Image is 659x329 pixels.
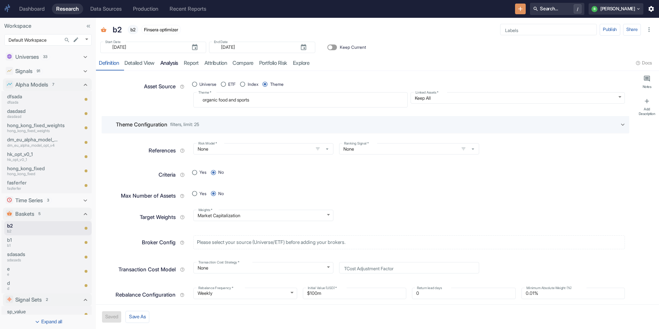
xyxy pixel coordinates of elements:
[7,128,78,134] p: hong_kong_fixed_weights
[7,308,69,320] a: sp_valuesp_value
[198,286,233,291] label: Rebalance Frequency
[193,167,230,177] div: position
[121,192,176,200] p: Max Number of Assets
[170,6,206,12] div: Recent Reports
[256,56,290,70] a: Portfolio Risk
[7,93,59,105] a: dfsadadfsada
[198,90,211,95] label: Theme
[3,194,92,207] div: Time Series3
[248,81,258,88] span: Index
[7,236,59,244] p: b1
[7,265,59,272] p: e
[591,6,598,12] div: b
[459,145,468,153] button: open filters
[116,291,176,299] p: Rebalance Configuration
[129,4,162,14] a: Production
[515,4,526,15] button: New Resource
[7,257,59,263] p: sdasads
[149,147,176,155] p: References
[7,286,59,292] p: d
[416,90,439,95] label: Linked Assets
[165,4,210,14] a: Recent Reports
[7,165,78,172] p: hong_kong_fixed
[113,24,122,36] p: b2
[7,179,78,191] a: fasferferfasferfer
[19,6,45,12] div: Dashboard
[44,198,52,203] span: 3
[111,22,124,37] div: b2
[15,67,32,75] p: Signals
[7,251,59,258] p: sdasads
[41,54,50,60] span: 33
[340,44,366,51] span: Keep Current
[157,56,181,70] a: analysis
[102,116,629,133] div: Theme Configurationfilters, limit: 25
[3,208,92,220] div: Baskets5
[7,222,59,234] a: b2b2
[15,210,34,218] p: Baskets
[228,81,236,88] span: ETF
[193,262,333,273] div: None
[198,208,213,213] label: Weights
[7,251,59,263] a: sdasadssdasads
[43,297,50,303] span: 2
[86,4,126,14] a: Data Sources
[7,136,59,148] a: dm_eu_alpha_model_opt_v4dm_eu_alpha_model_opt_v4
[217,43,294,51] input: yyyy-mm-dd
[1,316,95,328] button: Expand all
[199,190,207,197] span: Yes
[7,171,78,177] p: hong_kong_fixed
[7,122,78,129] p: hong_kong_fixed_weights
[62,35,72,45] button: Search...
[7,108,59,120] a: dasdasddasdasd
[36,211,43,217] span: 5
[7,243,59,249] p: b1
[84,21,93,31] button: Collapse Sidebar
[7,186,78,192] p: fasferfer
[7,229,59,234] p: b2
[7,136,59,143] p: dm_eu_alpha_model_opt_v4
[633,57,655,69] button: Docs
[199,81,216,88] span: Universe
[7,122,78,134] a: hong_kong_fixed_weightshong_kong_fixed_weights
[7,265,59,277] a: ee
[7,308,69,315] p: sp_value
[105,40,120,45] label: Start Date
[193,79,289,89] div: position
[638,107,656,116] div: Add Description
[101,27,107,34] span: Basket
[230,56,256,70] a: compare
[3,51,92,63] div: Universes33
[181,56,202,70] a: report
[623,24,641,35] button: Share
[193,288,297,299] div: Weekly
[193,189,230,199] div: position
[141,27,181,32] span: Finsera optimizer
[7,108,59,115] p: dasdasd
[108,43,186,51] input: yyyy-mm-dd
[15,53,39,61] p: Universes
[290,56,312,70] a: Explore
[411,92,625,104] div: Keep All
[4,34,92,46] div: Default Workspace
[7,315,69,320] p: sp_value
[56,6,79,12] div: Research
[7,100,59,105] p: dfsada
[197,239,345,246] p: Please select your source (Universe/ETF) before adding your brokers.
[116,121,167,129] p: Theme Configuration
[270,81,284,88] span: Theme
[7,236,59,249] a: b1b1
[214,40,227,45] label: End Date
[140,213,176,221] p: Target Weights
[3,65,92,78] div: Signals91
[7,222,59,229] p: b2
[7,93,59,100] p: dfsada
[3,78,92,91] div: Alpha Models7
[159,171,176,179] p: Criteria
[99,60,119,67] div: Definition
[34,68,43,74] span: 91
[199,169,207,176] span: Yes
[202,56,230,70] a: attribution
[218,169,224,176] span: No
[198,260,240,265] label: Transaction Cost Strategy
